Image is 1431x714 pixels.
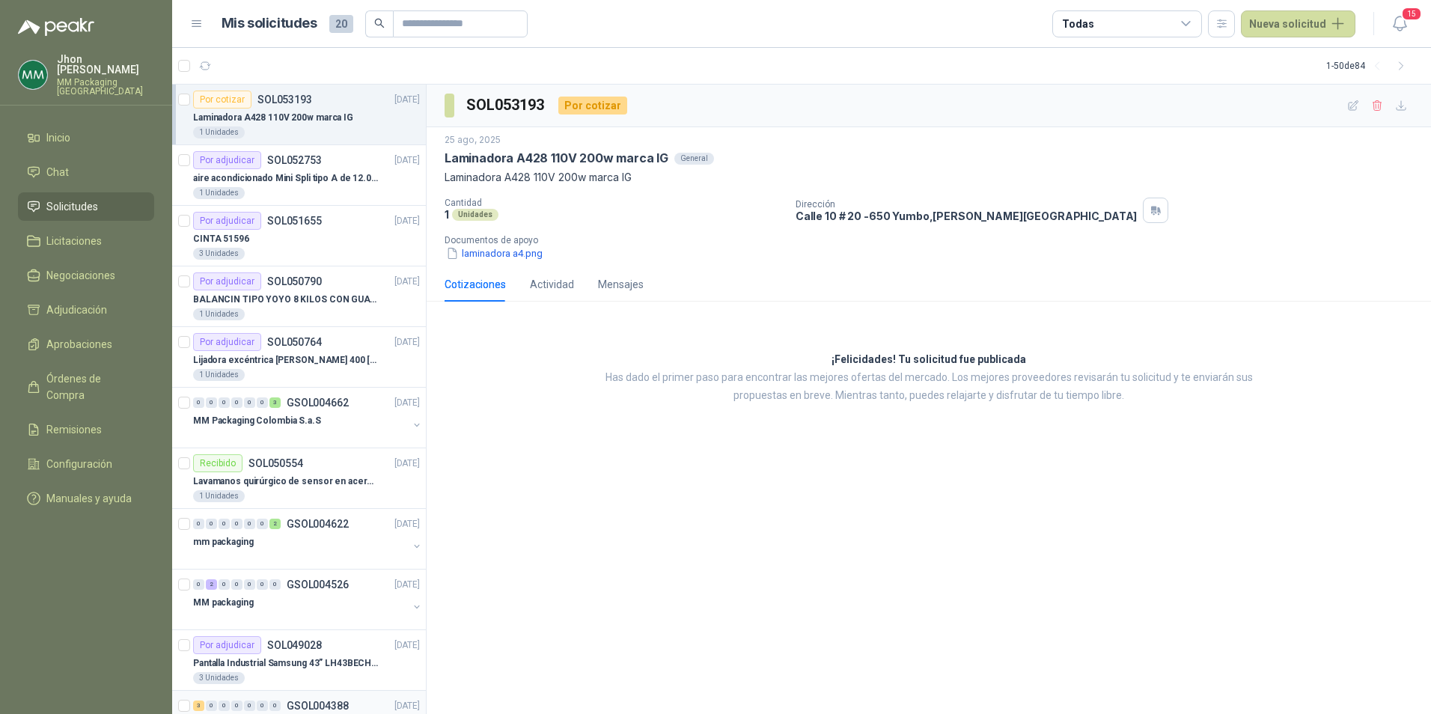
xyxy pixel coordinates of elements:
p: [DATE] [394,396,420,410]
p: GSOL004388 [287,701,349,711]
button: Nueva solicitud [1241,10,1355,37]
a: 0 0 0 0 0 0 2 GSOL004622[DATE] mm packaging [193,515,423,563]
div: 1 Unidades [193,126,245,138]
span: 15 [1401,7,1422,21]
div: 0 [206,701,217,711]
p: GSOL004622 [287,519,349,529]
div: 0 [206,397,217,408]
span: Configuración [46,456,112,472]
span: Inicio [46,129,70,146]
p: [DATE] [394,153,420,168]
span: Aprobaciones [46,336,112,353]
p: [DATE] [394,578,420,592]
div: Por cotizar [193,91,251,109]
div: 0 [231,519,242,529]
img: Logo peakr [18,18,94,36]
p: SOL050764 [267,337,322,347]
div: Cotizaciones [445,276,506,293]
span: 20 [329,15,353,33]
a: 0 2 0 0 0 0 0 GSOL004526[DATE] MM packaging [193,576,423,623]
img: Company Logo [19,61,47,89]
div: 0 [193,519,204,529]
a: Adjudicación [18,296,154,324]
div: 0 [206,519,217,529]
div: 0 [219,397,230,408]
a: Aprobaciones [18,330,154,358]
div: Por adjudicar [193,151,261,169]
span: Negociaciones [46,267,115,284]
div: Por adjudicar [193,212,261,230]
div: 3 [193,701,204,711]
span: search [374,18,385,28]
a: Solicitudes [18,192,154,221]
div: 3 Unidades [193,672,245,684]
p: GSOL004526 [287,579,349,590]
p: [DATE] [394,517,420,531]
p: Jhon [PERSON_NAME] [57,54,154,75]
div: 3 [269,397,281,408]
p: Laminadora A428 110V 200w marca IG [193,111,353,125]
a: Negociaciones [18,261,154,290]
p: Laminadora A428 110V 200w marca IG [445,169,1413,186]
div: 0 [269,701,281,711]
a: Chat [18,158,154,186]
p: Laminadora A428 110V 200w marca IG [445,150,668,166]
a: Inicio [18,123,154,152]
a: Por adjudicarSOL050764[DATE] Lijadora excéntrica [PERSON_NAME] 400 [PERSON_NAME] gex 125-150 ave1... [172,327,426,388]
p: [DATE] [394,275,420,289]
div: 0 [244,579,255,590]
div: 0 [231,579,242,590]
p: BALANCIN TIPO YOYO 8 KILOS CON GUAYA ACERO INOX [193,293,379,307]
button: laminadora a4.png [445,245,544,261]
div: 0 [219,519,230,529]
p: SOL050554 [248,458,303,469]
div: 1 Unidades [193,308,245,320]
a: Por adjudicarSOL051655[DATE] CINTA 515963 Unidades [172,206,426,266]
div: Actividad [530,276,574,293]
span: Órdenes de Compra [46,370,140,403]
h1: Mis solicitudes [222,13,317,34]
p: mm packaging [193,535,254,549]
div: 0 [219,701,230,711]
div: 2 [206,579,217,590]
p: MM packaging [193,596,254,610]
a: 0 0 0 0 0 0 3 GSOL004662[DATE] MM Packaging Colombia S.a.S [193,394,423,442]
span: Remisiones [46,421,102,438]
button: 15 [1386,10,1413,37]
p: Calle 10 # 20 -650 Yumbo , [PERSON_NAME][GEOGRAPHIC_DATA] [796,210,1137,222]
div: 0 [244,397,255,408]
p: Dirección [796,199,1137,210]
p: Has dado el primer paso para encontrar las mejores ofertas del mercado. Los mejores proveedores r... [585,369,1273,405]
a: Por adjudicarSOL052753[DATE] aire acondicionado Mini Spli tipo A de 12.000 BTU.1 Unidades [172,145,426,206]
p: [DATE] [394,93,420,107]
div: 0 [257,701,268,711]
div: General [674,153,714,165]
div: 1 Unidades [193,369,245,381]
p: Cantidad [445,198,784,208]
a: Licitaciones [18,227,154,255]
p: 25 ago, 2025 [445,133,501,147]
p: Lijadora excéntrica [PERSON_NAME] 400 [PERSON_NAME] gex 125-150 ave [193,353,379,367]
div: 3 Unidades [193,248,245,260]
div: 0 [193,579,204,590]
div: 0 [257,519,268,529]
div: 0 [193,397,204,408]
div: 0 [257,397,268,408]
div: 0 [219,579,230,590]
div: 1 Unidades [193,187,245,199]
span: Solicitudes [46,198,98,215]
a: Por cotizarSOL053193[DATE] Laminadora A428 110V 200w marca IG1 Unidades [172,85,426,145]
p: [DATE] [394,638,420,653]
p: MM Packaging [GEOGRAPHIC_DATA] [57,78,154,96]
p: CINTA 51596 [193,232,249,246]
p: [DATE] [394,457,420,471]
div: 0 [269,579,281,590]
div: Unidades [452,209,498,221]
div: Por cotizar [558,97,627,115]
div: 0 [244,519,255,529]
p: Documentos de apoyo [445,235,1425,245]
div: 0 [257,579,268,590]
p: SOL052753 [267,155,322,165]
div: 0 [231,701,242,711]
p: [DATE] [394,214,420,228]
